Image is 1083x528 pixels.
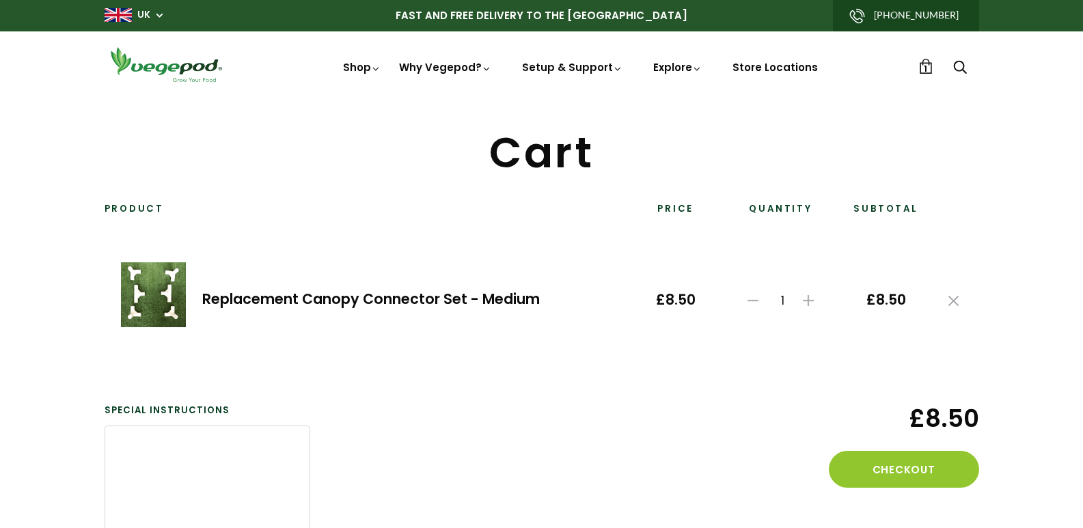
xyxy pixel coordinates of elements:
[105,132,979,174] h1: Cart
[953,61,967,75] a: Search
[105,404,310,417] label: Special instructions
[773,404,978,433] span: £8.50
[924,62,927,75] span: 1
[766,294,799,307] span: 1
[105,45,228,84] img: Vegepod
[137,8,150,22] a: UK
[105,8,132,22] img: gb_large.png
[202,289,540,309] a: Replacement Canopy Connector Set - Medium
[633,202,718,225] th: Price
[121,262,186,327] img: Replacement Canopy Connector Set - Medium
[844,202,929,225] th: Subtotal
[732,60,818,74] a: Store Locations
[399,60,492,74] a: Why Vegepod?
[650,292,702,309] span: £8.50
[918,59,933,74] a: 1
[105,202,633,225] th: Product
[343,60,381,74] a: Shop
[860,292,912,309] span: £8.50
[653,60,702,74] a: Explore
[829,451,979,488] button: Checkout
[718,202,844,225] th: Quantity
[522,60,623,74] a: Setup & Support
